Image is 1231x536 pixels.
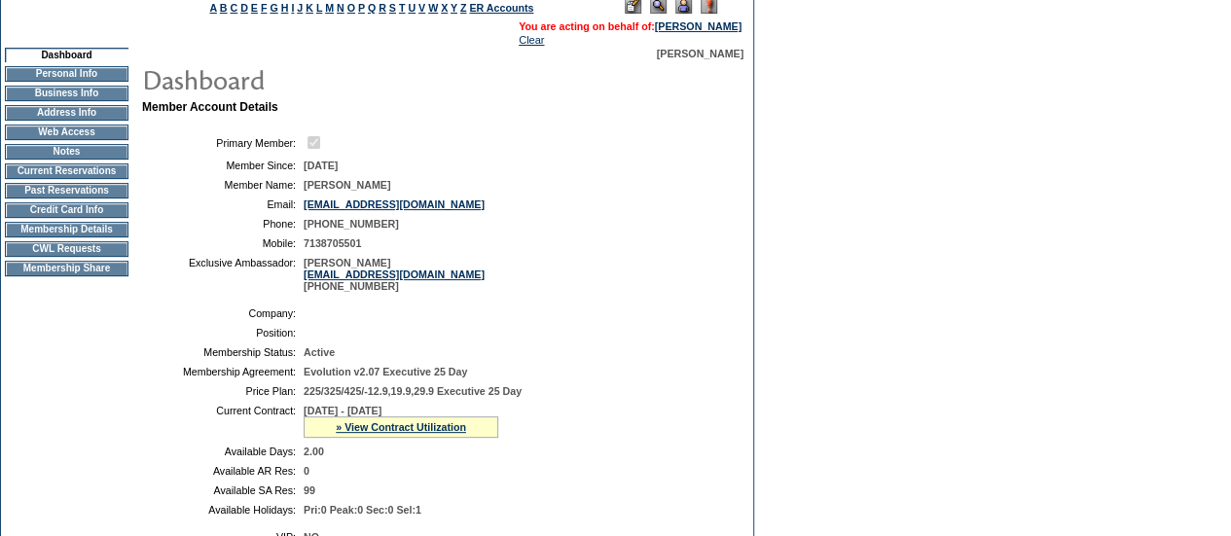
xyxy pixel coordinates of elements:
td: Dashboard [5,48,128,62]
a: B [220,2,228,14]
td: Notes [5,144,128,160]
a: » View Contract Utilization [336,421,466,433]
td: Web Access [5,125,128,140]
td: Address Info [5,105,128,121]
a: [EMAIL_ADDRESS][DOMAIN_NAME] [304,268,485,280]
td: Membership Share [5,261,128,276]
a: G [270,2,277,14]
a: Clear [519,34,544,46]
a: W [428,2,438,14]
td: Past Reservations [5,183,128,198]
td: Member Name: [150,179,296,191]
span: You are acting on behalf of: [519,20,742,32]
a: M [325,2,334,14]
span: Active [304,346,335,358]
span: [PERSON_NAME] [657,48,743,59]
span: 2.00 [304,446,324,457]
a: [EMAIL_ADDRESS][DOMAIN_NAME] [304,198,485,210]
span: [DATE] - [DATE] [304,405,381,416]
td: Primary Member: [150,133,296,152]
a: P [358,2,365,14]
td: Exclusive Ambassador: [150,257,296,292]
a: I [291,2,294,14]
td: Phone: [150,218,296,230]
a: N [337,2,344,14]
a: K [306,2,313,14]
a: H [281,2,289,14]
a: A [210,2,217,14]
a: X [441,2,448,14]
td: Available Holidays: [150,504,296,516]
td: CWL Requests [5,241,128,257]
b: Member Account Details [142,100,278,114]
a: Q [368,2,376,14]
td: Membership Agreement: [150,366,296,377]
a: T [399,2,406,14]
a: J [297,2,303,14]
td: Available SA Res: [150,484,296,496]
td: Current Reservations [5,163,128,179]
td: Position: [150,327,296,339]
span: [PERSON_NAME] [PHONE_NUMBER] [304,257,485,292]
a: L [316,2,322,14]
span: [DATE] [304,160,338,171]
span: [PHONE_NUMBER] [304,218,399,230]
span: [PERSON_NAME] [304,179,390,191]
span: 0 [304,465,309,477]
span: 99 [304,484,315,496]
td: Personal Info [5,66,128,82]
td: Available AR Res: [150,465,296,477]
td: Membership Status: [150,346,296,358]
a: Z [460,2,467,14]
span: Pri:0 Peak:0 Sec:0 Sel:1 [304,504,421,516]
a: Y [451,2,457,14]
td: Credit Card Info [5,202,128,218]
td: Membership Details [5,222,128,237]
a: O [347,2,355,14]
a: R [379,2,386,14]
a: [PERSON_NAME] [655,20,742,32]
td: Email: [150,198,296,210]
span: 7138705501 [304,237,361,249]
a: S [389,2,396,14]
td: Available Days: [150,446,296,457]
a: ER Accounts [469,2,533,14]
a: V [418,2,425,14]
span: Evolution v2.07 Executive 25 Day [304,366,467,377]
td: Mobile: [150,237,296,249]
a: D [240,2,248,14]
a: C [230,2,237,14]
a: E [251,2,258,14]
a: U [408,2,416,14]
td: Member Since: [150,160,296,171]
img: pgTtlDashboard.gif [141,59,530,98]
a: F [261,2,268,14]
td: Company: [150,307,296,319]
td: Price Plan: [150,385,296,397]
span: 225/325/425/-12.9,19.9,29.9 Executive 25 Day [304,385,522,397]
td: Business Info [5,86,128,101]
td: Current Contract: [150,405,296,438]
